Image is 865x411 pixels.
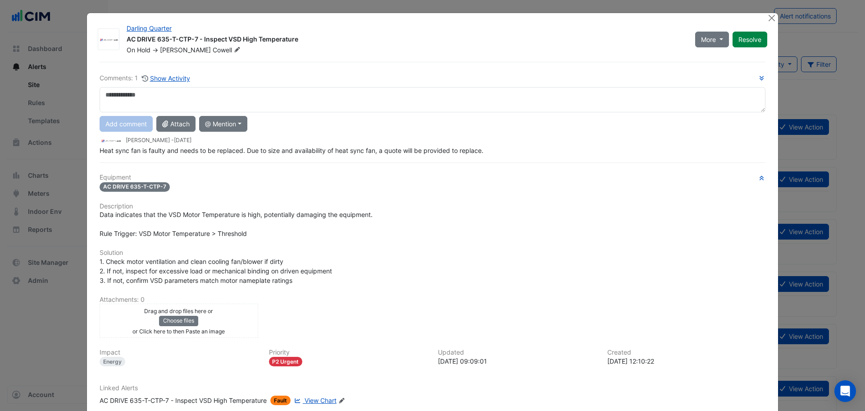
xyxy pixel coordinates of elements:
span: Heat sync fan is faulty and needs to be replaced. Due to size and availability of heat sync fan, ... [100,147,483,154]
div: Open Intercom Messenger [834,380,856,402]
div: AC DRIVE 635-T-CTP-7 - Inspect VSD High Temperature [127,35,684,46]
h6: Impact [100,349,258,356]
div: Comments: 1 [100,73,191,83]
span: 2025-09-10 09:09:01 [174,137,191,143]
h6: Attachments: 0 [100,296,765,304]
button: Attach [156,116,196,132]
button: Resolve [733,32,767,47]
h6: Solution [100,249,765,257]
span: Data indicates that the VSD Motor Temperature is high, potentially damaging the equipment. Rule T... [100,211,373,237]
h6: Description [100,203,765,210]
img: Velocity Air [98,35,119,44]
div: Energy [100,357,125,366]
span: [PERSON_NAME] [160,46,211,54]
h6: Equipment [100,174,765,181]
img: Velocity Air [100,136,122,146]
small: or Click here to then Paste an image [132,328,225,335]
span: Cowell [213,46,242,55]
button: Choose files [159,316,198,326]
span: -> [152,46,158,54]
h6: Linked Alerts [100,384,765,392]
span: AC DRIVE 635-T-CTP-7 [100,182,170,192]
span: View Chart [305,397,337,404]
small: [PERSON_NAME] - [126,136,191,144]
a: Darling Quarter [127,24,172,32]
fa-icon: Edit Linked Alerts [338,397,345,404]
button: Show Activity [141,73,191,83]
h6: Priority [269,349,428,356]
button: @ Mention [199,116,247,132]
span: Fault [270,396,291,405]
h6: Updated [438,349,596,356]
div: AC DRIVE 635-T-CTP-7 - Inspect VSD High Temperature [100,396,267,405]
button: More [695,32,729,47]
button: Close [767,13,776,23]
small: Drag and drop files here or [144,308,213,314]
h6: Created [607,349,766,356]
span: More [701,35,716,44]
span: 1. Check motor ventilation and clean cooling fan/blower if dirty 2. If not, inspect for excessive... [100,258,332,284]
span: On Hold [127,46,150,54]
a: View Chart [292,396,337,405]
div: P2 Urgent [269,357,303,366]
div: [DATE] 09:09:01 [438,356,596,366]
div: [DATE] 12:10:22 [607,356,766,366]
